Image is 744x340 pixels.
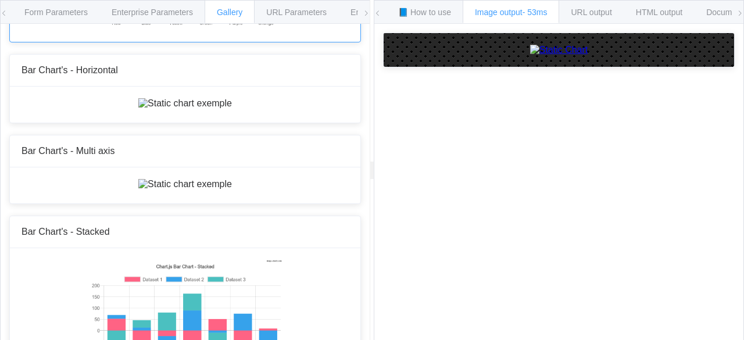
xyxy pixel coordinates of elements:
[523,8,548,17] span: - 53ms
[398,8,451,17] span: 📘 How to use
[395,45,722,55] a: Static Chart
[530,45,588,55] img: Static Chart
[571,8,611,17] span: URL output
[138,98,232,109] img: Static chart exemple
[22,227,110,237] span: Bar Chart's - Stacked
[217,8,242,17] span: Gallery
[138,179,232,189] img: Static chart exemple
[350,8,400,17] span: Environments
[475,8,548,17] span: Image output
[636,8,682,17] span: HTML output
[112,8,193,17] span: Enterprise Parameters
[22,65,118,75] span: Bar Chart's - Horizontal
[22,146,115,156] span: Bar Chart's - Multi axis
[266,8,327,17] span: URL Parameters
[24,8,88,17] span: Form Parameters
